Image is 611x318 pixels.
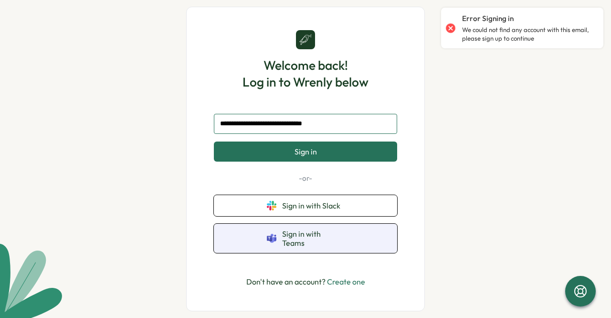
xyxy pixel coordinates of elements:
[462,26,594,43] p: We could not find any account with this email, please sign up to continue
[282,201,344,210] span: Sign in with Slack
[214,224,397,253] button: Sign in with Teams
[295,147,317,156] span: Sign in
[327,277,365,286] a: Create one
[462,13,514,24] p: Error Signing in
[214,173,397,184] p: -or-
[214,195,397,216] button: Sign in with Slack
[282,230,344,247] span: Sign in with Teams
[246,276,365,288] p: Don't have an account?
[214,142,397,162] button: Sign in
[242,57,369,90] h1: Welcome back! Log in to Wrenly below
